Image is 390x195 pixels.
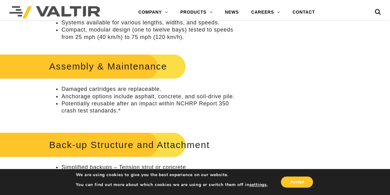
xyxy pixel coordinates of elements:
a: NEWS [219,6,245,19]
li: Simplified backups – Tension strut or concrete [61,163,243,171]
p: We are using cookies to give you the best experience on our website. [76,172,268,178]
li: Potentially reusable after an impact within NCHRP Report 350 crash test standards.* [61,100,243,114]
li: Damaged cartridges are replaceable. [61,85,243,92]
a: PRODUCTS [174,6,219,19]
button: Accept [281,176,313,188]
a: CONTACT [286,6,321,19]
img: Valtir [9,6,100,19]
a: CAREERS [245,6,286,19]
button: settings [249,182,267,188]
p: You can find out more about which cookies we are using or switch them off in . [76,182,268,188]
li: Compact, modular design (one to twelve bays) tested to speeds from 25 mph (40 km/h) to 75 mph (12... [61,26,243,41]
li: Systems available for various lengths, widths, and speeds. [61,19,243,26]
a: COMPANY [132,6,174,19]
li: Anchorage options include asphalt, concrete, and soil-drive pile. [61,93,243,100]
